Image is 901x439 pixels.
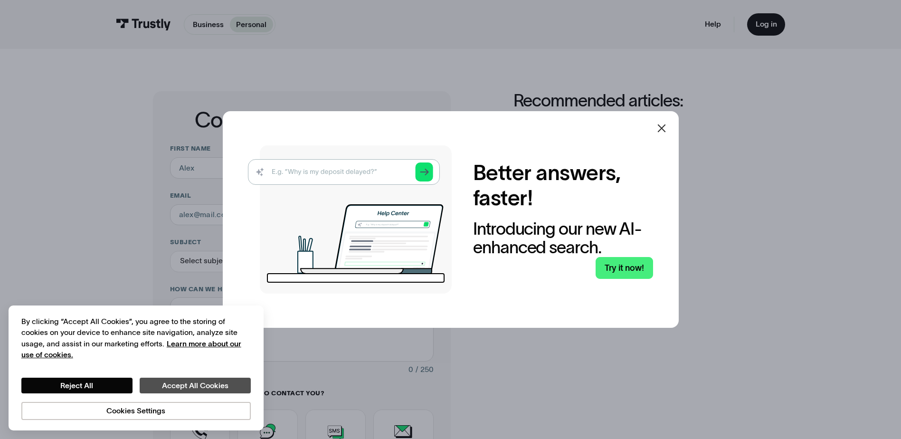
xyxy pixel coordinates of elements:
div: By clicking “Accept All Cookies”, you agree to the storing of cookies on your device to enhance s... [21,316,251,361]
div: Privacy [21,316,251,420]
button: Cookies Settings [21,402,251,420]
a: Try it now! [596,257,653,279]
h2: Better answers, faster! [473,160,653,211]
div: Introducing our new AI-enhanced search. [473,219,653,257]
button: Reject All [21,378,133,394]
div: Cookie banner [9,305,264,431]
button: Accept All Cookies [140,378,251,394]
